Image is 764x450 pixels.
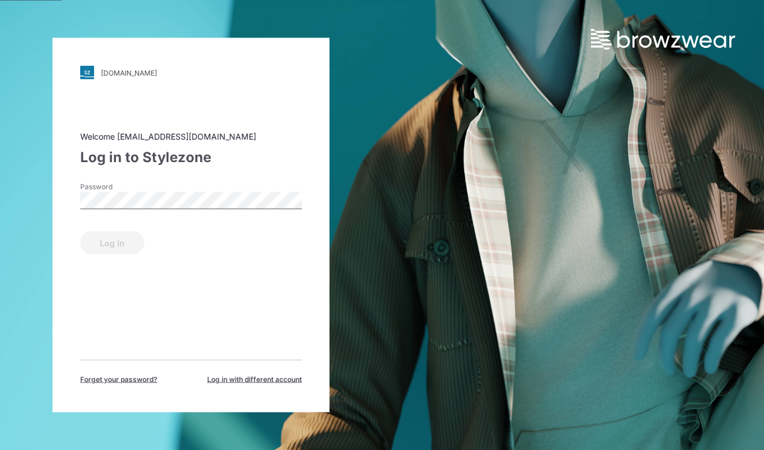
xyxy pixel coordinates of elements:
img: browzwear-logo.73288ffb.svg [591,29,735,50]
span: Forget your password? [80,374,158,385]
div: [DOMAIN_NAME] [101,68,157,77]
div: Log in to Stylezone [80,147,302,168]
a: [DOMAIN_NAME] [80,66,302,80]
img: svg+xml;base64,PHN2ZyB3aWR0aD0iMjgiIGhlaWdodD0iMjgiIHZpZXdCb3g9IjAgMCAyOCAyOCIgZmlsbD0ibm9uZSIgeG... [80,66,94,80]
span: Log in with different account [207,374,302,385]
div: Welcome [EMAIL_ADDRESS][DOMAIN_NAME] [80,130,302,142]
label: Password [80,182,161,192]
